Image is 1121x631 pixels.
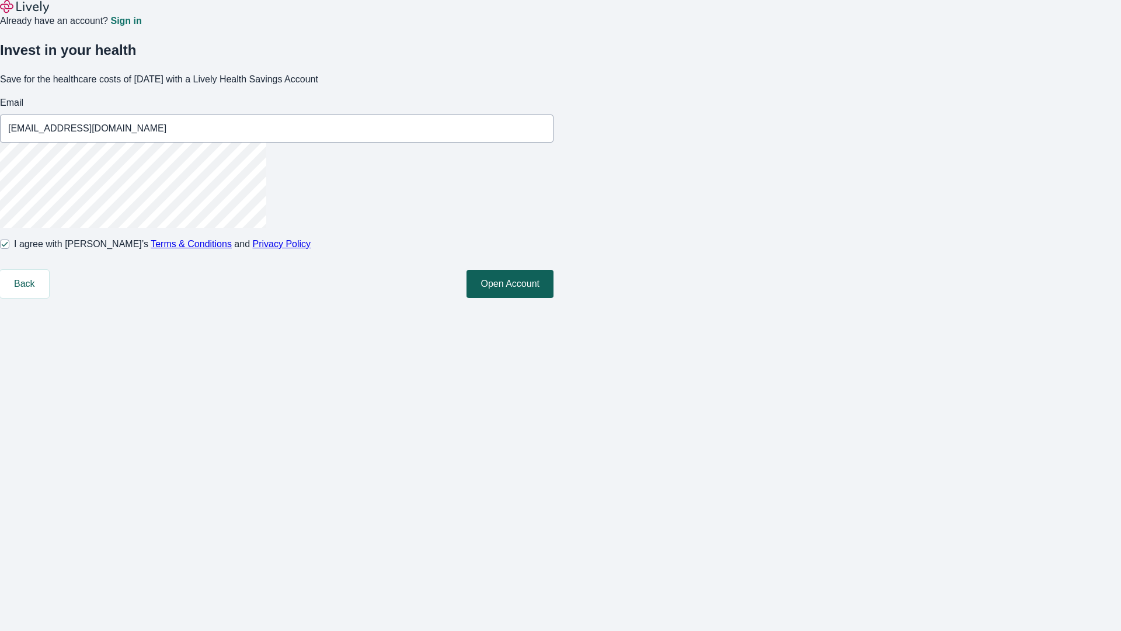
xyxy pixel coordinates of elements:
[466,270,553,298] button: Open Account
[151,239,232,249] a: Terms & Conditions
[110,16,141,26] a: Sign in
[14,237,311,251] span: I agree with [PERSON_NAME]’s and
[253,239,311,249] a: Privacy Policy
